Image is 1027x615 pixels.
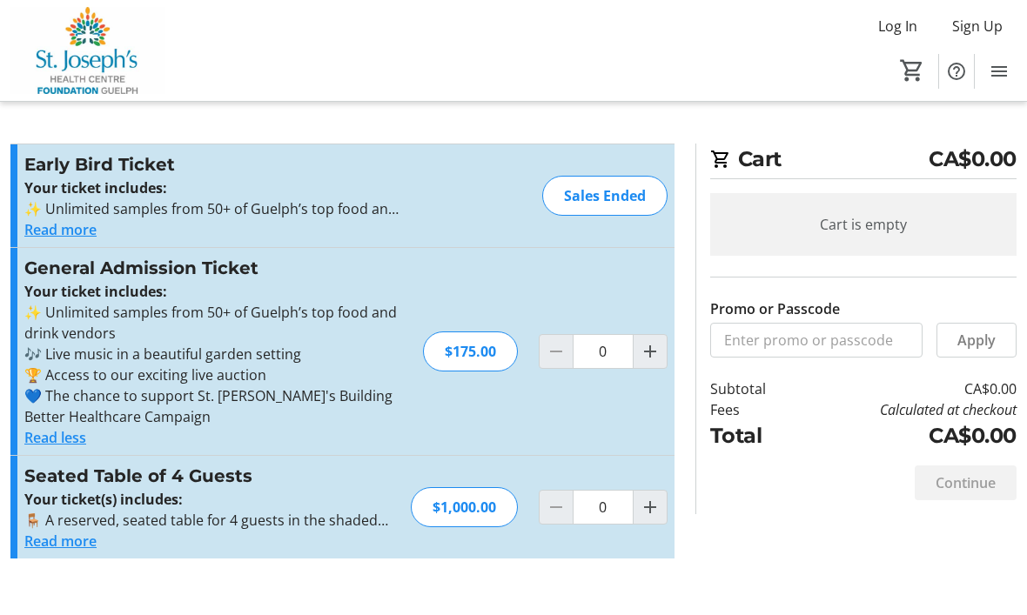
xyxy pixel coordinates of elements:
[938,12,1017,40] button: Sign Up
[864,12,931,40] button: Log In
[710,378,799,399] td: Subtotal
[24,385,402,427] p: 💙 The chance to support St. [PERSON_NAME]'s Building Better Healthcare Campaign
[24,364,402,385] p: 🏆 Access to our exciting live auction
[24,282,167,301] strong: Your ticket includes:
[799,420,1017,451] td: CA$0.00
[799,378,1017,399] td: CA$0.00
[542,176,668,216] div: Sales Ended
[573,334,634,369] input: General Admission Ticket Quantity
[710,144,1017,179] h2: Cart
[423,331,518,371] div: $175.00
[24,255,402,281] h3: General Admission Ticket
[957,330,996,351] span: Apply
[634,491,667,524] button: Increment by one
[24,302,402,344] p: ✨ Unlimited samples from 50+ of Guelph’s top food and drink vendors
[878,16,917,37] span: Log In
[896,55,928,86] button: Cart
[24,151,405,177] h3: Early Bird Ticket
[710,420,799,451] td: Total
[24,531,97,551] button: Read more
[24,344,402,364] p: 🎶 Live music in a beautiful garden setting
[710,323,923,358] input: Enter promo or passcode
[710,399,799,420] td: Fees
[573,490,634,525] input: Seated Table of 4 Guests Quantity
[952,16,1003,37] span: Sign Up
[939,54,974,89] button: Help
[710,298,840,319] label: Promo or Passcode
[24,178,167,197] strong: Your ticket includes:
[799,399,1017,420] td: Calculated at checkout
[982,54,1017,89] button: Menu
[24,510,390,531] p: 🪑 A reserved, seated table for 4 guests in the shaded courtyard
[24,427,86,448] button: Read less
[24,490,183,509] strong: Your ticket(s) includes:
[24,463,390,489] h3: Seated Table of 4 Guests
[634,335,667,368] button: Increment by one
[936,323,1017,358] button: Apply
[10,7,165,94] img: St. Joseph's Health Centre Foundation Guelph's Logo
[710,193,1017,256] div: Cart is empty
[24,219,97,240] button: Read more
[929,144,1017,175] span: CA$0.00
[411,487,518,527] div: $1,000.00
[24,198,405,219] p: ✨ Unlimited samples from 50+ of Guelph’s top food and drink vendors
